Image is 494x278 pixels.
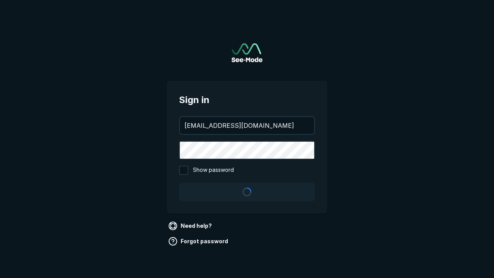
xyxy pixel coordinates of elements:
img: See-Mode Logo [232,43,262,62]
a: Need help? [167,220,215,232]
a: Forgot password [167,235,231,247]
span: Sign in [179,93,315,107]
input: your@email.com [180,117,314,134]
a: Go to sign in [232,43,262,62]
span: Show password [193,166,234,175]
